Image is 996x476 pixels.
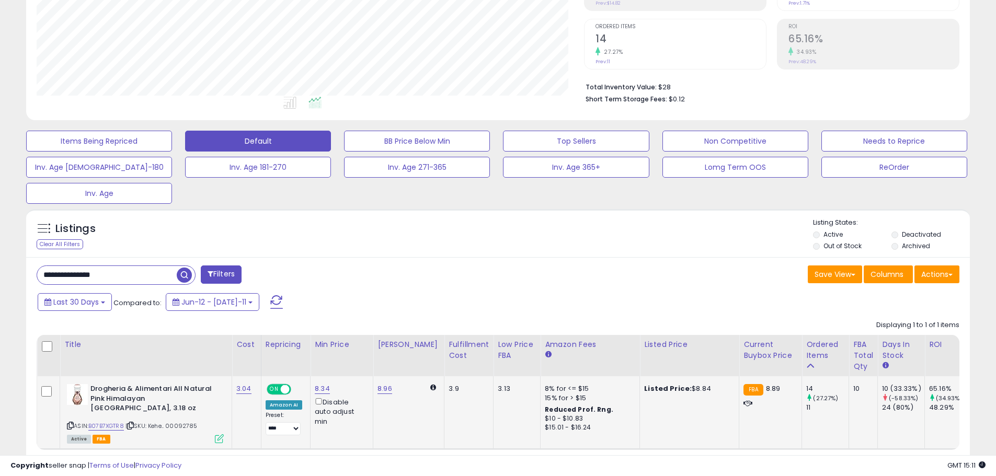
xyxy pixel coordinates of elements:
[596,33,766,47] h2: 14
[806,403,849,412] div: 11
[201,265,242,284] button: Filters
[793,48,816,56] small: 34.93%
[67,435,91,444] span: All listings currently available for purchase on Amazon
[113,298,162,308] span: Compared to:
[498,384,532,393] div: 3.13
[821,131,967,152] button: Needs to Reprice
[871,269,903,280] span: Columns
[902,241,930,250] label: Archived
[644,384,692,393] b: Listed Price:
[788,59,816,65] small: Prev: 48.29%
[37,239,83,249] div: Clear All Filters
[806,339,844,361] div: Ordered Items
[236,384,251,394] a: 3.04
[929,403,971,412] div: 48.29%
[26,157,172,178] button: Inv. Age [DEMOGRAPHIC_DATA]-180
[89,460,134,470] a: Terms of Use
[26,131,172,152] button: Items Being Repriced
[596,24,766,30] span: Ordered Items
[644,339,735,350] div: Listed Price
[586,83,657,91] b: Total Inventory Value:
[929,384,971,393] div: 65.16%
[545,423,632,432] div: $15.01 - $16.24
[586,95,667,103] b: Short Term Storage Fees:
[498,339,536,361] div: Low Price FBA
[236,339,257,350] div: Cost
[166,293,259,311] button: Jun-12 - [DATE]-11
[266,400,302,410] div: Amazon AI
[882,403,924,412] div: 24 (80%)
[596,59,610,65] small: Prev: 11
[315,396,365,426] div: Disable auto adjust min
[882,361,888,370] small: Days In Stock.
[853,339,873,372] div: FBA Total Qty
[90,384,217,416] b: Drogheria & Alimentari All Natural Pink Himalayan [GEOGRAPHIC_DATA], 3.18 oz
[449,384,485,393] div: 3.9
[125,422,198,430] span: | SKU: Kehe.. 00092785
[823,241,862,250] label: Out of Stock
[26,183,172,204] button: Inv. Age
[766,384,781,393] span: 8.89
[743,339,797,361] div: Current Buybox Price
[788,24,959,30] span: ROI
[882,384,924,393] div: 10 (33.33%)
[93,435,110,444] span: FBA
[644,384,731,393] div: $8.84
[344,157,490,178] button: Inv. Age 271-365
[185,131,331,152] button: Default
[377,384,392,394] a: 8.96
[947,460,986,470] span: 2025-08-11 15:11 GMT
[669,94,685,104] span: $0.12
[266,339,306,350] div: Repricing
[268,385,281,394] span: ON
[545,339,635,350] div: Amazon Fees
[10,461,181,471] div: seller snap | |
[545,393,632,403] div: 15% for > $15
[503,131,649,152] button: Top Sellers
[545,414,632,423] div: $10 - $10.83
[55,222,96,236] h5: Listings
[889,394,918,402] small: (-58.33%)
[662,157,808,178] button: Lomg Term OOS
[38,293,112,311] button: Last 30 Days
[315,339,369,350] div: Min Price
[377,339,440,350] div: [PERSON_NAME]
[902,230,941,239] label: Deactivated
[823,230,843,239] label: Active
[344,131,490,152] button: BB Price Below Min
[813,394,838,402] small: (27.27%)
[545,405,613,414] b: Reduced Prof. Rng.
[64,339,227,350] div: Title
[545,384,632,393] div: 8% for <= $15
[545,350,551,359] small: Amazon Fees.
[914,265,959,283] button: Actions
[853,384,869,393] div: 10
[806,384,849,393] div: 14
[586,80,952,92] li: $28
[876,320,959,330] div: Displaying 1 to 1 of 1 items
[929,339,967,350] div: ROI
[449,339,489,361] div: Fulfillment Cost
[67,384,224,442] div: ASIN:
[882,339,920,361] div: Days In Stock
[813,218,970,228] p: Listing States:
[266,412,302,435] div: Preset:
[67,384,88,405] img: 41Tdh4I1mIL._SL40_.jpg
[135,460,181,470] a: Privacy Policy
[821,157,967,178] button: ReOrder
[503,157,649,178] button: Inv. Age 365+
[10,460,49,470] strong: Copyright
[185,157,331,178] button: Inv. Age 181-270
[181,297,246,307] span: Jun-12 - [DATE]-11
[600,48,623,56] small: 27.27%
[290,385,306,394] span: OFF
[808,265,862,283] button: Save View
[864,265,913,283] button: Columns
[53,297,99,307] span: Last 30 Days
[936,394,962,402] small: (34.93%)
[788,33,959,47] h2: 65.16%
[743,384,763,396] small: FBA
[315,384,330,394] a: 8.34
[662,131,808,152] button: Non Competitive
[88,422,124,431] a: B07B7XGTR8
